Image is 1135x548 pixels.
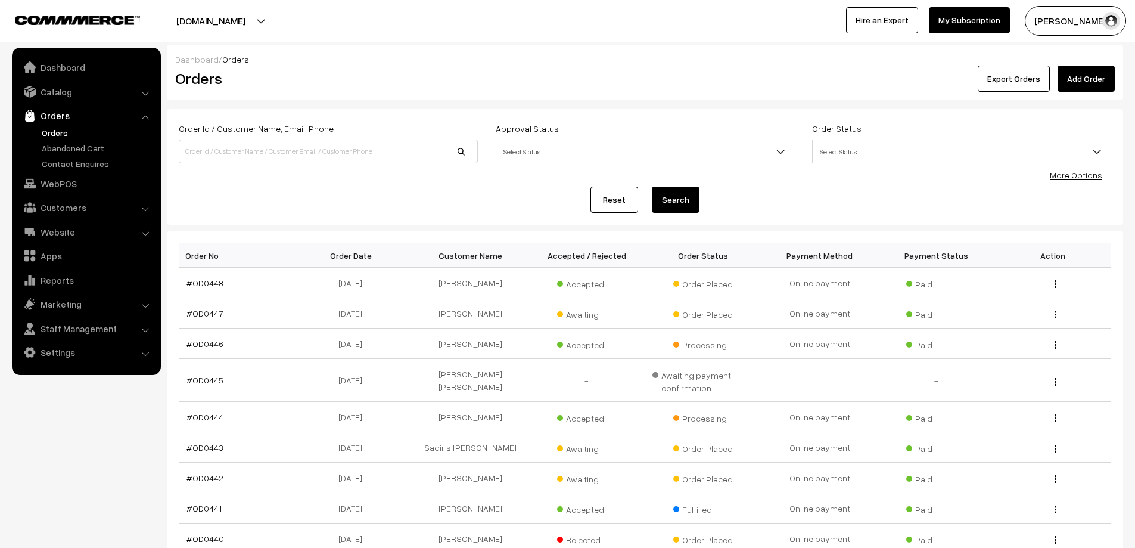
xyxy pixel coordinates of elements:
[296,463,412,493] td: [DATE]
[1055,506,1056,513] img: Menu
[812,122,862,135] label: Order Status
[39,142,157,154] a: Abandoned Cart
[15,197,157,218] a: Customers
[557,439,617,455] span: Awaiting
[296,432,412,463] td: [DATE]
[1058,66,1115,92] a: Add Order
[652,187,699,213] button: Search
[412,359,529,402] td: [PERSON_NAME] [PERSON_NAME]
[175,69,477,88] h2: Orders
[186,503,222,513] a: #OD0441
[412,329,529,359] td: [PERSON_NAME]
[528,359,645,402] td: -
[412,298,529,329] td: [PERSON_NAME]
[1055,280,1056,288] img: Menu
[761,243,878,268] th: Payment Method
[15,12,119,26] a: COMMMERCE
[1055,475,1056,483] img: Menu
[222,54,249,64] span: Orders
[1055,445,1056,453] img: Menu
[1055,414,1056,422] img: Menu
[673,305,733,321] span: Order Placed
[496,122,559,135] label: Approval Status
[994,243,1111,268] th: Action
[186,308,223,318] a: #OD0447
[15,293,157,315] a: Marketing
[15,245,157,267] a: Apps
[557,470,617,485] span: Awaiting
[673,409,733,425] span: Processing
[528,243,645,268] th: Accepted / Rejected
[296,298,412,329] td: [DATE]
[813,141,1111,162] span: Select Status
[15,173,157,194] a: WebPOS
[1055,341,1056,349] img: Menu
[179,140,478,163] input: Order Id / Customer Name / Customer Email / Customer Phone
[1025,6,1126,36] button: [PERSON_NAME] D
[186,339,223,349] a: #OD0446
[186,442,223,453] a: #OD0443
[557,500,617,516] span: Accepted
[179,243,296,268] th: Order No
[496,140,795,163] span: Select Status
[15,81,157,103] a: Catalog
[878,359,995,402] td: -
[412,268,529,298] td: [PERSON_NAME]
[15,270,157,291] a: Reports
[186,534,224,544] a: #OD0440
[296,268,412,298] td: [DATE]
[15,221,157,243] a: Website
[557,531,617,546] span: Rejected
[846,7,918,33] a: Hire an Expert
[906,336,966,351] span: Paid
[673,500,733,516] span: Fulfilled
[15,16,140,24] img: COMMMERCE
[412,463,529,493] td: [PERSON_NAME]
[296,243,412,268] th: Order Date
[761,268,878,298] td: Online payment
[39,157,157,170] a: Contact Enquires
[906,305,966,321] span: Paid
[296,493,412,524] td: [DATE]
[645,243,762,268] th: Order Status
[906,470,966,485] span: Paid
[673,470,733,485] span: Order Placed
[673,275,733,290] span: Order Placed
[412,402,529,432] td: [PERSON_NAME]
[1055,311,1056,318] img: Menu
[496,141,794,162] span: Select Status
[978,66,1050,92] button: Export Orders
[557,409,617,425] span: Accepted
[15,342,157,363] a: Settings
[906,500,966,516] span: Paid
[175,54,219,64] a: Dashboard
[673,531,733,546] span: Order Placed
[673,336,733,351] span: Processing
[1055,536,1056,544] img: Menu
[175,53,1115,66] div: /
[557,305,617,321] span: Awaiting
[186,412,223,422] a: #OD0444
[1050,170,1102,180] a: More Options
[906,439,966,455] span: Paid
[296,359,412,402] td: [DATE]
[590,187,638,213] a: Reset
[812,140,1111,163] span: Select Status
[906,531,966,546] span: Paid
[39,126,157,139] a: Orders
[179,122,334,135] label: Order Id / Customer Name, Email, Phone
[761,463,878,493] td: Online payment
[761,329,878,359] td: Online payment
[761,432,878,463] td: Online payment
[878,243,995,268] th: Payment Status
[135,6,287,36] button: [DOMAIN_NAME]
[412,493,529,524] td: [PERSON_NAME]
[15,318,157,339] a: Staff Management
[557,336,617,351] span: Accepted
[186,375,223,385] a: #OD0445
[1102,12,1120,30] img: user
[557,275,617,290] span: Accepted
[906,275,966,290] span: Paid
[1055,378,1056,386] img: Menu
[906,409,966,425] span: Paid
